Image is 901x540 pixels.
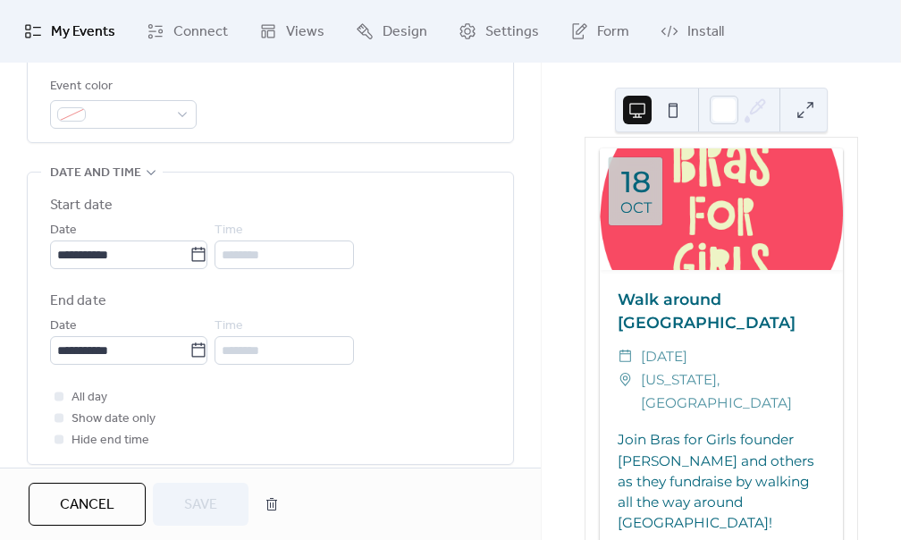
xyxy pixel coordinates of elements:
div: End date [50,291,106,312]
span: All day [72,387,107,409]
span: Connect [173,21,228,43]
a: Settings [445,7,552,55]
div: Start date [50,195,113,216]
a: Install [647,7,737,55]
span: Cancel [60,494,114,516]
span: Date [50,220,77,241]
span: Install [687,21,724,43]
a: My Events [11,7,129,55]
div: Join Bras for Girls founder [PERSON_NAME] and others as they fundraise by walking all the way aro... [600,429,843,533]
a: Connect [133,7,241,55]
div: Walk around [GEOGRAPHIC_DATA] [600,288,843,335]
span: Form [597,21,629,43]
span: Date [50,316,77,337]
div: Event color [50,76,193,97]
span: Design [383,21,427,43]
a: Design [342,7,441,55]
div: ​ [618,345,634,368]
div: 18 [621,167,651,197]
button: Cancel [29,483,146,526]
span: Show date only [72,409,156,430]
span: [US_STATE], [GEOGRAPHIC_DATA] [641,368,825,415]
span: Settings [485,21,539,43]
span: Time [215,316,243,337]
a: Views [246,7,338,55]
span: Views [286,21,324,43]
span: [DATE] [641,345,687,368]
span: My Events [51,21,115,43]
span: Date and time [50,163,141,184]
a: Form [557,7,643,55]
div: ​ [618,368,634,392]
div: Oct [620,200,652,215]
span: Hide end time [72,430,149,451]
span: Time [215,220,243,241]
